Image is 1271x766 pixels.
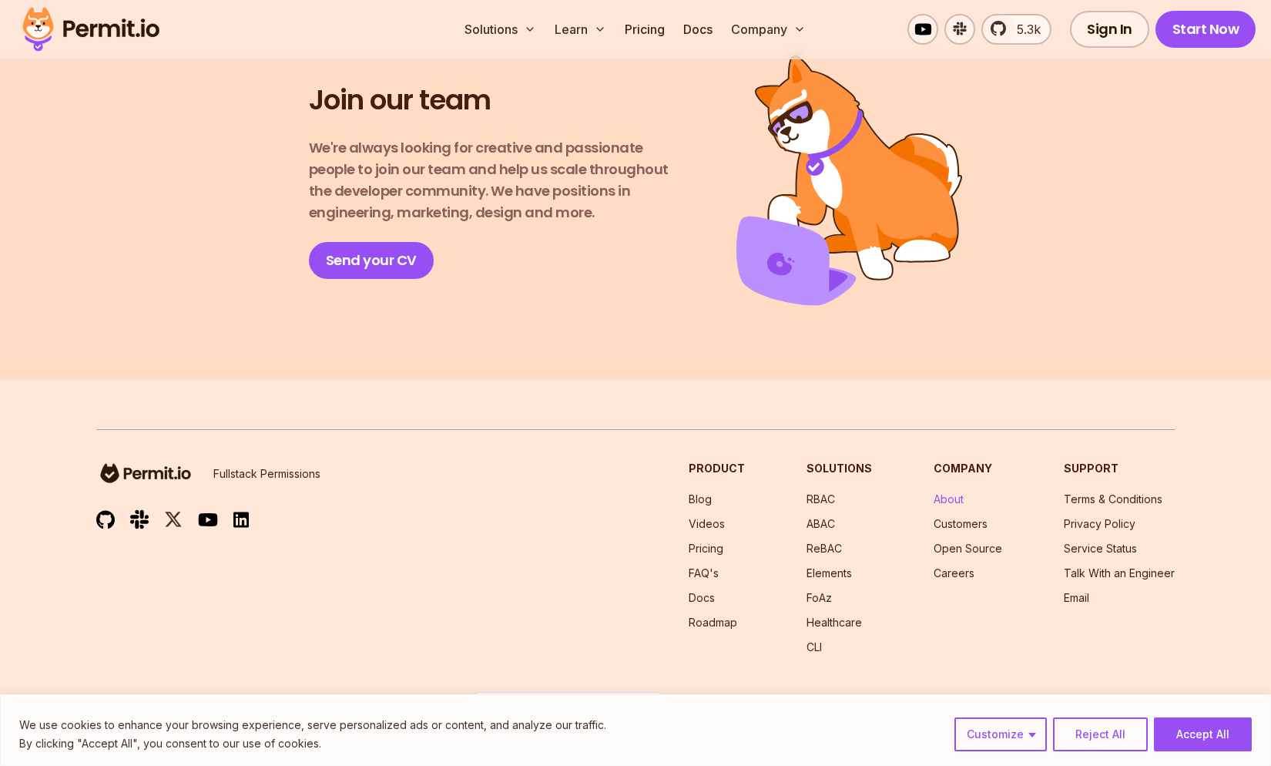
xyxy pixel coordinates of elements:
p: We're always looking for creative and passionate people to join our team and help us scale throug... [309,137,682,223]
p: We use cookies to enhance your browsing experience, serve personalized ads or content, and analyz... [19,716,606,734]
button: Solutions [458,14,542,45]
a: Email [1064,591,1089,604]
h2: Join our team [309,82,491,119]
a: FAQ's [689,566,719,580]
img: Join us [736,55,963,306]
button: Customize [954,717,1047,751]
img: Permit logo [15,3,166,55]
img: slack [130,509,149,529]
a: Docs [689,591,715,604]
a: Open Source [934,542,1002,555]
a: ABAC [807,517,835,530]
a: Elements [807,566,852,580]
button: Learn [548,14,612,45]
a: Docs [677,14,719,45]
a: Privacy Policy [1064,517,1135,530]
h3: Solutions [807,461,872,476]
a: Roadmap [689,616,737,629]
a: Videos [689,517,725,530]
img: logo [96,461,195,485]
a: About [934,492,964,506]
img: linkedin [233,511,249,529]
span: 5.3k [1008,20,1041,39]
a: Customers [934,517,988,530]
a: FoAz [807,591,832,604]
a: Talk With an Engineer [1064,566,1175,580]
a: Careers [934,566,974,580]
button: Accept All [1154,717,1252,751]
a: Pricing [689,542,723,555]
img: youtube [198,511,218,529]
p: Fullstack Permissions [213,466,320,482]
a: Blog [689,492,712,506]
a: Healthcare [807,616,862,629]
a: Service Status [1064,542,1137,555]
a: ReBAC [807,542,842,555]
img: Permit.io - Never build permissions again | Product Hunt [472,692,665,734]
a: Sign In [1070,11,1149,48]
h3: Certifications & Compliance [96,692,284,707]
a: Terms & Conditions [1064,492,1162,506]
a: RBAC [807,492,835,506]
h3: Support [1064,461,1175,476]
p: By clicking "Accept All", you consent to our use of cookies. [19,734,606,753]
a: Send your CV [309,242,434,279]
a: Pricing [619,14,671,45]
button: Company [725,14,812,45]
h3: Product [689,461,745,476]
h3: Company [934,461,1002,476]
a: Start Now [1155,11,1256,48]
img: twitter [164,510,183,529]
a: 5.3k [981,14,1051,45]
img: github [96,510,115,529]
button: Reject All [1053,717,1148,751]
a: CLI [807,640,822,653]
